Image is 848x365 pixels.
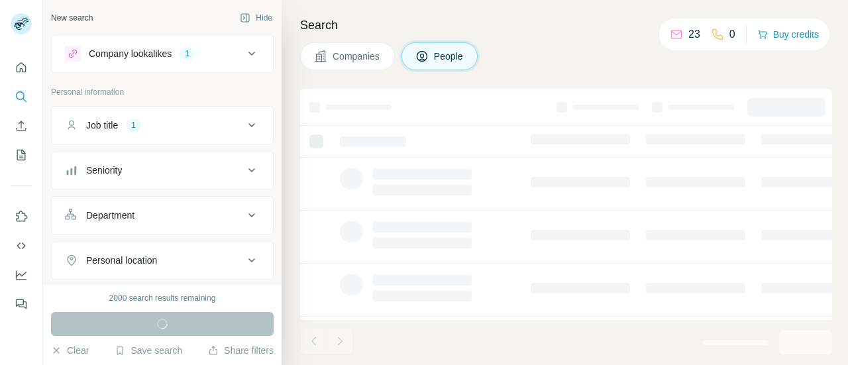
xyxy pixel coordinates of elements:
[86,209,134,222] div: Department
[115,344,182,357] button: Save search
[52,199,273,231] button: Department
[52,244,273,276] button: Personal location
[729,26,735,42] p: 0
[11,205,32,229] button: Use Surfe on LinkedIn
[51,86,274,98] p: Personal information
[333,50,381,63] span: Companies
[11,234,32,258] button: Use Surfe API
[89,47,172,60] div: Company lookalikes
[86,119,118,132] div: Job title
[231,8,282,28] button: Hide
[757,25,819,44] button: Buy credits
[51,344,89,357] button: Clear
[109,292,216,304] div: 2000 search results remaining
[86,164,122,177] div: Seniority
[11,143,32,167] button: My lists
[11,56,32,79] button: Quick start
[208,344,274,357] button: Share filters
[52,154,273,186] button: Seniority
[86,254,157,267] div: Personal location
[180,48,195,60] div: 1
[688,26,700,42] p: 23
[11,292,32,316] button: Feedback
[52,38,273,70] button: Company lookalikes1
[126,119,141,131] div: 1
[11,263,32,287] button: Dashboard
[434,50,464,63] span: People
[11,85,32,109] button: Search
[300,16,832,34] h4: Search
[11,114,32,138] button: Enrich CSV
[51,12,93,24] div: New search
[52,109,273,141] button: Job title1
